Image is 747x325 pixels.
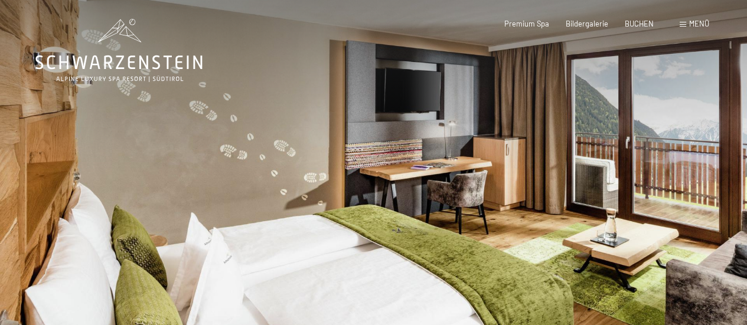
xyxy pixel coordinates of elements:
a: Premium Spa [504,19,549,28]
a: Bildergalerie [566,19,608,28]
a: BUCHEN [625,19,654,28]
span: Menü [689,19,709,28]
